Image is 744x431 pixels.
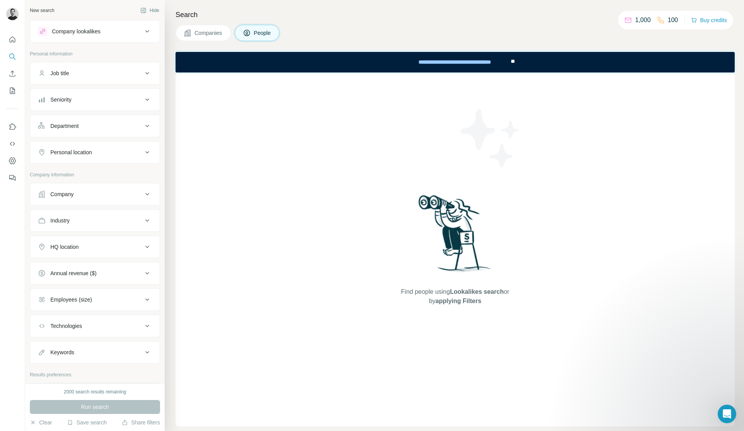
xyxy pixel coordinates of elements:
span: People [254,29,272,37]
button: Annual revenue ($) [30,264,160,283]
div: HQ location [50,243,79,251]
p: Personal information [30,50,160,57]
button: Enrich CSV [6,67,19,81]
button: My lists [6,84,19,98]
button: Company [30,185,160,203]
button: Hide [135,5,165,16]
img: Surfe Illustration - Stars [455,103,525,173]
button: Company lookalikes [30,22,160,41]
div: 2000 search results remaining [64,388,126,395]
button: Industry [30,211,160,230]
div: Industry [50,217,70,224]
button: Use Surfe on LinkedIn [6,120,19,134]
iframe: Intercom live chat [718,405,736,423]
img: Surfe Illustration - Woman searching with binoculars [415,193,496,279]
span: Lookalikes search [450,288,504,295]
button: Dashboard [6,154,19,168]
button: Technologies [30,317,160,335]
p: 100 [668,16,678,25]
div: Personal location [50,148,92,156]
button: Share filters [122,419,160,426]
h4: Search [176,9,735,20]
button: Buy credits [691,15,727,26]
iframe: Banner [176,52,735,72]
div: Technologies [50,322,82,330]
div: Company lookalikes [52,28,100,35]
button: Use Surfe API [6,137,19,151]
div: Seniority [50,96,71,103]
div: New search [30,7,54,14]
button: Seniority [30,90,160,109]
button: HQ location [30,238,160,256]
span: Find people using or by [393,287,517,306]
button: Employees (size) [30,290,160,309]
button: Keywords [30,343,160,362]
span: Companies [195,29,223,37]
div: Employees (size) [50,296,92,303]
p: Results preferences [30,371,160,378]
button: Department [30,117,160,135]
button: Clear [30,419,52,426]
div: Annual revenue ($) [50,269,96,277]
div: Department [50,122,79,130]
button: Job title [30,64,160,83]
p: 1,000 [635,16,651,25]
div: Company [50,190,74,198]
p: Company information [30,171,160,178]
button: Save search [67,419,107,426]
button: Quick start [6,33,19,47]
button: Personal location [30,143,160,162]
div: Keywords [50,348,74,356]
button: Search [6,50,19,64]
img: Avatar [6,8,19,20]
button: Feedback [6,171,19,185]
span: applying Filters [436,298,481,304]
div: Job title [50,69,69,77]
